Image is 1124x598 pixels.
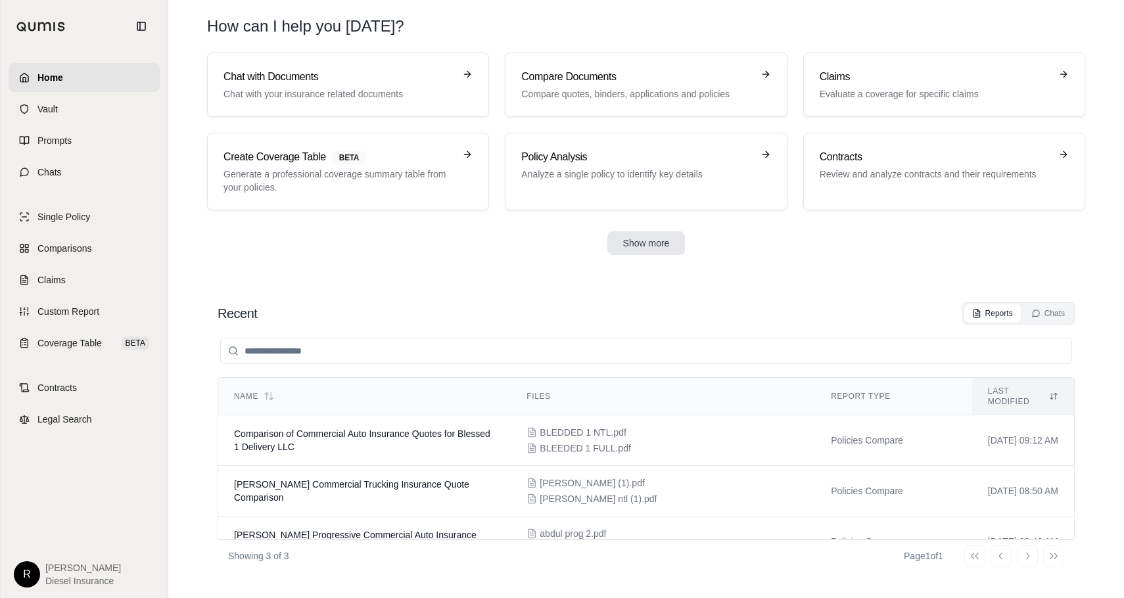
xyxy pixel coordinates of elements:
span: BETA [122,336,149,350]
a: Contracts [9,373,160,402]
p: Analyze a single policy to identify key details [521,168,752,181]
span: BLEEDED 1 FULL.pdf [540,442,631,455]
p: Review and analyze contracts and their requirements [820,168,1050,181]
a: Chats [9,158,160,187]
span: Ibrahim Ahmed Commercial Trucking Insurance Quote Comparison [234,479,469,503]
p: Chat with your insurance related documents [223,87,454,101]
p: Evaluate a coverage for specific claims [820,87,1050,101]
div: Last modified [988,386,1058,407]
a: Coverage TableBETA [9,329,160,357]
td: [DATE] 08:46 AM [972,517,1074,567]
h2: Recent [218,304,257,323]
div: Name [234,391,495,402]
button: Reports [964,304,1021,323]
span: [PERSON_NAME] [45,561,121,574]
span: Custom Report [37,305,99,318]
span: Vault [37,103,58,116]
span: Prompts [37,134,72,147]
td: Policies Compare [815,415,972,466]
button: Show more [607,231,686,255]
a: Single Policy [9,202,160,231]
span: Claims [37,273,66,287]
div: Reports [972,308,1013,319]
a: Comparisons [9,234,160,263]
h1: How can I help you [DATE]? [207,16,1085,37]
a: Prompts [9,126,160,155]
th: Report Type [815,378,972,415]
button: Chats [1023,304,1073,323]
h3: Claims [820,69,1050,85]
span: abdul prog 2.pdf [540,527,606,540]
a: Create Coverage TableBETAGenerate a professional coverage summary table from your policies. [207,133,489,210]
a: Compare DocumentsCompare quotes, binders, applications and policies [505,53,787,117]
div: Page 1 of 1 [904,549,943,563]
a: ClaimsEvaluate a coverage for specific claims [803,53,1085,117]
td: [DATE] 09:12 AM [972,415,1074,466]
span: ahmed cw ntl (1).pdf [540,492,657,505]
span: ahmed cw (1).pdf [540,476,645,490]
span: Comparison of Commercial Auto Insurance Quotes for Blessed 1 Delivery LLC [234,428,490,452]
span: Legal Search [37,413,92,426]
h3: Policy Analysis [521,149,752,165]
span: Coverage Table [37,336,102,350]
h3: Contracts [820,149,1050,165]
td: Policies Compare [815,466,972,517]
td: Policies Compare [815,517,972,567]
h3: Chat with Documents [223,69,454,85]
h3: Create Coverage Table [223,149,454,165]
a: Claims [9,265,160,294]
a: Custom Report [9,297,160,326]
span: Home [37,71,63,84]
td: [DATE] 08:50 AM [972,466,1074,517]
span: Abdul A Nadim Progressive Commercial Auto Insurance Quote Comparison [234,530,477,553]
th: Files [511,378,815,415]
a: Home [9,63,160,92]
span: Diesel Insurance [45,574,121,587]
span: Chats [37,166,62,179]
span: Contracts [37,381,77,394]
span: BETA [331,150,367,165]
button: Collapse sidebar [131,16,152,37]
span: BLEDDED 1 NTL.pdf [540,426,626,439]
a: ContractsReview and analyze contracts and their requirements [803,133,1085,210]
div: Chats [1031,308,1065,319]
span: Comparisons [37,242,91,255]
span: Single Policy [37,210,90,223]
a: Legal Search [9,405,160,434]
img: Qumis Logo [16,22,66,32]
a: Policy AnalysisAnalyze a single policy to identify key details [505,133,787,210]
p: Generate a professional coverage summary table from your policies. [223,168,454,194]
a: Vault [9,95,160,124]
div: R [14,561,40,587]
h3: Compare Documents [521,69,752,85]
a: Chat with DocumentsChat with your insurance related documents [207,53,489,117]
p: Compare quotes, binders, applications and policies [521,87,752,101]
p: Showing 3 of 3 [228,549,289,563]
